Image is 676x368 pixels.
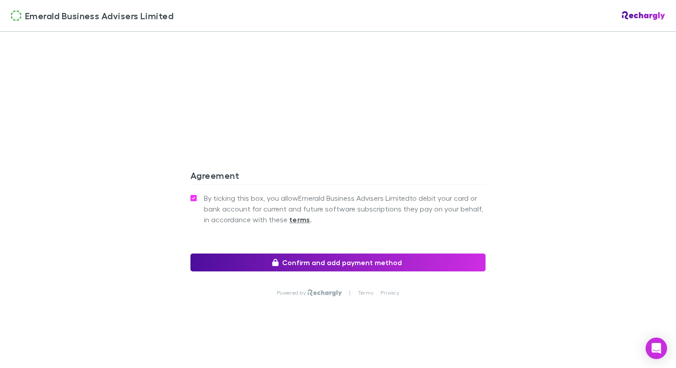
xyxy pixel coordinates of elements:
button: Confirm and add payment method [190,254,486,271]
p: | [349,289,351,296]
img: Rechargly Logo [308,289,342,296]
span: By ticking this box, you allow Emerald Business Advisers Limited to debit your card or bank accou... [204,193,486,225]
a: Terms [358,289,373,296]
h3: Agreement [190,170,486,184]
p: Powered by [277,289,308,296]
div: Open Intercom Messenger [646,338,667,359]
a: Privacy [380,289,399,296]
img: Rechargly Logo [622,11,665,20]
strong: terms [289,215,310,224]
span: Emerald Business Advisers Limited [25,9,173,22]
img: Emerald Business Advisers Limited's Logo [11,10,21,21]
